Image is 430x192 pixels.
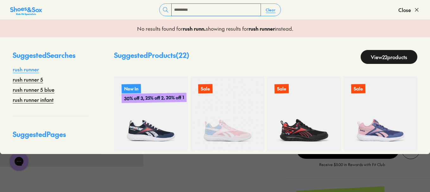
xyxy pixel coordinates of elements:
[176,50,189,60] span: ( 22 )
[10,5,42,15] a: Shoes &amp; Sox
[122,93,187,103] p: 30% off 3, 25% off 2, 20% off 1
[13,50,89,65] p: Suggested Searches
[319,162,385,173] p: Receive $5.00 in Rewards with Fit Club
[114,50,189,64] p: Suggested Products
[137,25,293,32] p: No results found for showing results for instead.
[351,84,365,94] p: Sale
[275,84,289,94] p: Sale
[198,84,212,94] p: Sale
[398,6,411,14] span: Close
[13,65,39,73] a: rush runner
[13,86,54,93] a: rush runner 5 blue
[361,50,417,64] a: View22products
[114,77,188,151] a: New In30% off 3, 25% off 2, 20% off 1
[122,84,141,93] p: New In
[398,3,420,17] button: Close
[13,76,43,83] a: rush runner 5
[183,25,206,32] b: rush runn .
[191,77,265,151] a: Sale
[13,96,54,103] a: rush runner infant
[261,4,281,15] button: Clear
[13,129,89,145] p: Suggested Pages
[249,25,275,32] b: rush runner
[6,150,32,173] iframe: Gorgias live chat messenger
[10,6,42,16] img: SNS_Logo_Responsive.svg
[344,77,418,151] a: Sale
[267,77,341,151] a: Sale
